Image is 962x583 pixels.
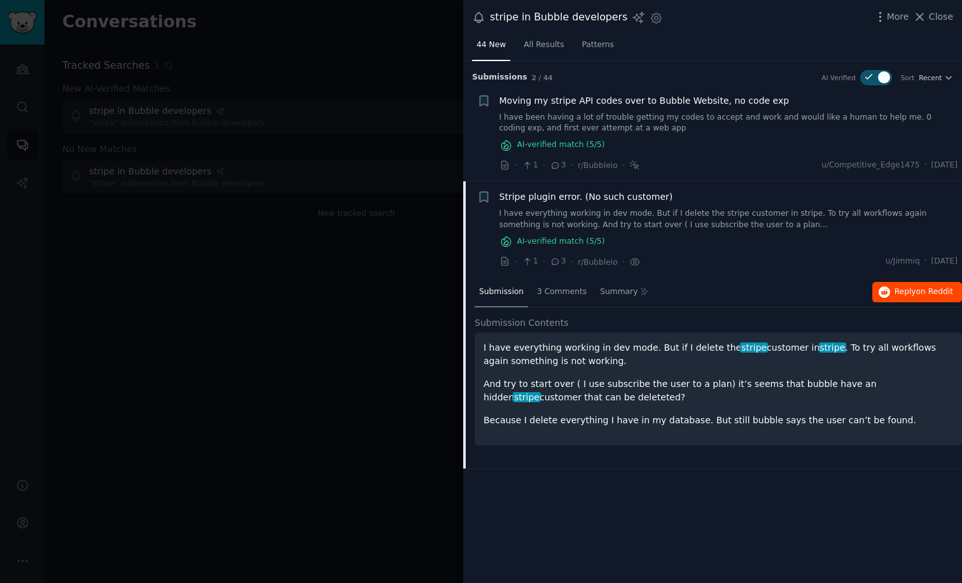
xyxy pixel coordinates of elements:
[550,160,566,171] span: 3
[499,208,958,230] a: I have everything working in dev mode. But if I delete the stripe customer in stripe. To try all ...
[901,73,915,82] div: Sort
[931,256,958,267] span: [DATE]
[582,39,614,51] span: Patterns
[475,316,569,330] span: Submission Contents
[886,256,920,267] span: u/Jimmiq
[919,73,953,82] button: Recent
[515,255,517,269] span: ·
[499,94,790,108] a: Moving my stripe API codes over to Bubble Website, no code exp
[490,10,627,25] div: stripe in Bubble developers
[578,258,618,267] span: r/Bubbleio
[479,286,524,298] span: Submission
[517,139,605,151] span: AI-verified match ( 5 /5)
[924,256,927,267] span: ·
[550,256,566,267] span: 3
[578,161,618,170] span: r/Bubbleio
[472,72,527,83] span: Submission s
[931,160,958,171] span: [DATE]
[477,39,506,51] span: 44 New
[600,286,638,298] span: Summary
[484,341,953,368] p: I have everything working in dev mode. But if I delete the customer in . To try all workflows aga...
[916,287,953,296] span: on Reddit
[472,35,510,61] a: 44 New
[622,158,625,172] span: ·
[484,414,953,427] p: Because I delete everything I have in my database. But still bubble says the user can’t be found.
[887,10,909,24] span: More
[537,286,587,298] span: 3 Comments
[484,377,953,404] p: And try to start over ( I use subscribe the user to a plan) it’s seems that bubble have an hidden...
[524,39,564,51] span: All Results
[740,342,767,353] span: stripe
[819,342,846,353] span: stripe
[874,10,909,24] button: More
[821,73,855,82] div: AI Verified
[622,255,625,269] span: ·
[571,255,573,269] span: ·
[578,35,618,61] a: Patterns
[919,73,942,82] span: Recent
[571,158,573,172] span: ·
[499,190,673,204] a: Stripe plugin error. (No such customer)
[519,35,568,61] a: All Results
[924,160,927,171] span: ·
[872,282,962,302] button: Replyon Reddit
[517,236,605,248] span: AI-verified match ( 5 /5)
[895,286,953,298] span: Reply
[913,10,953,24] button: Close
[522,256,538,267] span: 1
[522,160,538,171] span: 1
[532,74,553,81] span: 2 / 44
[929,10,953,24] span: Close
[821,160,920,171] span: u/Competitive_Edge1475
[499,112,958,134] a: I have been having a lot of trouble getting my codes to accept and work and would like a human to...
[543,158,545,172] span: ·
[515,158,517,172] span: ·
[513,392,540,402] span: stripe
[543,255,545,269] span: ·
